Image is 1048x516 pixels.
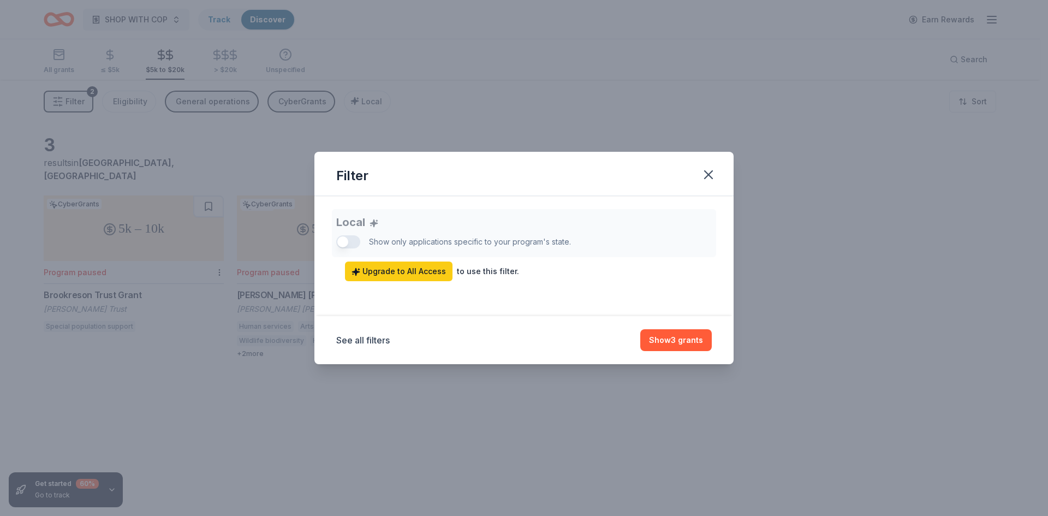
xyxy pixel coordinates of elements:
[352,265,446,278] span: Upgrade to All Access
[345,262,452,281] a: Upgrade to All Access
[640,329,712,351] button: Show3 grants
[336,334,390,347] button: See all filters
[457,265,519,278] div: to use this filter.
[336,167,368,185] div: Filter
